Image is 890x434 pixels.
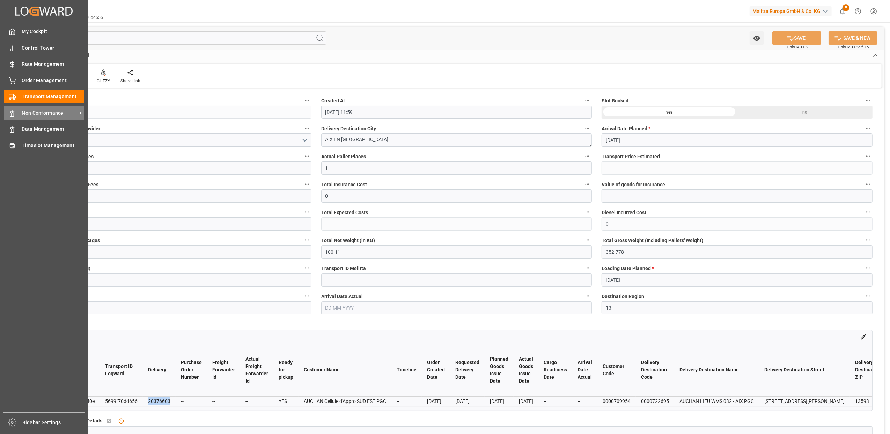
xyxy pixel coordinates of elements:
div: [DATE] [519,397,533,405]
div: YES [279,397,293,405]
div: Share Link [120,78,140,84]
div: CHEZY [97,78,110,84]
div: Melitta Europa GmbH & Co. KG [750,6,832,16]
div: 20376603 [148,397,170,405]
div: [STREET_ADDRESS][PERSON_NAME] [764,397,845,405]
button: SAVE [772,31,821,45]
button: Transport Service Provider [302,124,311,133]
div: 5699f70dd656 [105,397,138,405]
a: Order Management [4,73,84,87]
button: Total Number Of Packages [302,236,311,245]
span: Arrival Date Actual [321,293,363,300]
th: Cargo Readiness Date [538,344,572,396]
span: Value of goods for Insurance [602,181,665,188]
button: open menu [41,133,311,147]
button: SAVE & NEW [829,31,877,45]
span: Actual Pallet Places [321,153,366,160]
th: Planned Goods Issue Date [485,344,514,396]
span: Ctrl/CMD + Shift + S [838,44,869,50]
th: Purchase Order Number [176,344,207,396]
div: [DATE] [490,397,508,405]
a: Rate Management [4,57,84,71]
button: Loading Date Actual [302,291,311,301]
button: Additional Transport Fees [302,180,311,189]
div: AUCHAN LIEU WMS 032 - AIX PGC [679,397,754,405]
textarea: AIX EN [GEOGRAPHIC_DATA] [321,133,592,147]
span: Transport ID Melitta [321,265,366,272]
button: Transport ID Melitta [583,263,592,273]
div: [DATE] [427,397,445,405]
span: Total Gross Weight (Including Pallets' Weight) [602,237,703,244]
a: Timeslot Management [4,138,84,152]
th: Requested Delivery Date [450,344,485,396]
div: 0000722695 [641,397,669,405]
span: Transport Management [22,93,84,100]
input: DD-MM-YYYY [41,301,311,314]
div: 13593 [855,397,881,405]
a: Control Tower [4,41,84,55]
span: Delivery Destination City [321,125,376,132]
span: Non Conformance [22,109,77,117]
div: -- [181,397,202,405]
div: 0000709954 [603,397,631,405]
textarea: 5699f70dd656 [41,106,311,119]
th: Order Created Date [422,344,450,396]
th: Customer Code [597,344,636,396]
button: Slot Booked [863,96,873,105]
button: Total Volume (in CDM) [302,263,311,273]
span: Total Net Weight (in KG) [321,237,375,244]
div: -- [544,397,567,405]
th: Delivery Destination ZIP [850,344,886,396]
th: Delivery [143,344,176,396]
button: Melitta Europa GmbH & Co. KG [750,5,834,18]
button: Arrival Date Planned * [863,124,873,133]
span: Timeslot Management [22,142,84,149]
th: Arrival Date Actual [572,344,597,396]
button: Transport Price Estimated [863,152,873,161]
div: AUCHAN Cellule d'Appro SUD EST PGC [304,397,386,405]
div: -- [245,397,268,405]
th: Ready for pickup [273,344,299,396]
a: Transport Management [4,90,84,103]
input: DD-MM-YYYY HH:MM [321,106,592,119]
span: Total Insurance Cost [321,181,367,188]
button: Total Insurance Cost [583,180,592,189]
th: Timeline [391,344,422,396]
div: yes [602,106,737,119]
th: Delivery Destination Name [674,344,759,396]
button: Diesel Incurred Cost [863,208,873,217]
span: Diesel Incurred Cost [602,209,646,216]
button: Created At [583,96,592,105]
th: Actual Freight Forwarder Id [240,344,273,396]
button: Actual Pallet Places [583,152,592,161]
button: Diesel Cost Ratio (%) [302,208,311,217]
button: Value of goods for Insurance [863,180,873,189]
div: no [737,106,873,119]
span: Total Expected Costs [321,209,368,216]
th: Delivery Destination Street [759,344,850,396]
div: -- [578,397,592,405]
span: Destination Region [602,293,644,300]
th: Actual Goods Issue Date [514,344,538,396]
a: Data Management [4,122,84,136]
button: Total Net Weight (in KG) [583,236,592,245]
button: Estimated Pallet Places [302,152,311,161]
button: Total Gross Weight (Including Pallets' Weight) [863,236,873,245]
input: DD-MM-YYYY [602,133,873,147]
button: Loading Date Planned * [863,263,873,273]
span: My Cockpit [22,28,84,35]
button: show 8 new notifications [834,3,850,19]
button: Transport ID Logward [302,96,311,105]
span: Rate Management [22,60,84,68]
th: Freight Forwarder Id [207,344,240,396]
span: 8 [843,4,849,11]
button: Help Center [850,3,866,19]
div: -- [397,397,417,405]
button: open menu [750,31,764,45]
span: Sidebar Settings [23,419,85,426]
input: DD-MM-YYYY [602,273,873,287]
button: Destination Region [863,291,873,301]
button: Total Expected Costs [583,208,592,217]
button: Arrival Date Actual [583,291,592,301]
span: Control Tower [22,44,84,52]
